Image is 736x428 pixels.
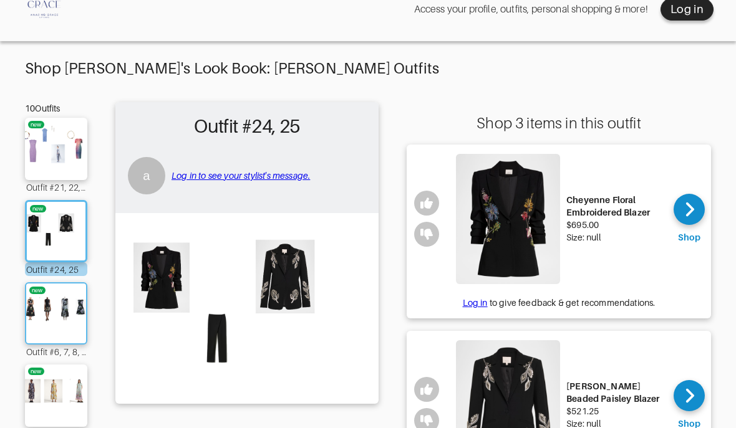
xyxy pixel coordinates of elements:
[25,60,711,77] div: Shop [PERSON_NAME]'s Look Book: [PERSON_NAME] Outfits
[463,298,488,308] a: Log in
[122,108,372,145] h2: Outfit #24, 25
[566,231,664,244] div: Size: null
[25,102,87,115] div: 10 Outfits
[128,157,165,194] div: a
[25,180,87,194] div: Outfit #21, 22, 23
[566,380,664,405] div: [PERSON_NAME] Beaded Paisley Blazer
[671,2,704,17] div: Log in
[566,405,664,417] div: $521.25
[21,371,92,421] img: Outfit Outfit #3, 4, 5
[407,115,711,132] div: Shop 3 items in this outfit
[23,208,89,254] img: Outfit Outfit #24, 25
[456,154,560,284] img: Cheyenne Floral Embroidered Blazer
[21,124,92,174] img: Outfit Outfit #21, 22, 23
[32,287,43,294] div: new
[31,121,42,128] div: new
[172,171,310,181] a: Log in to see your stylist's message.
[674,194,705,244] a: Shop
[414,3,648,16] div: Access your profile, outfits, personal shopping & more!
[25,262,87,276] div: Outfit #24, 25
[407,297,711,309] div: to give feedback & get recommendations.
[31,368,42,375] div: new
[566,219,664,231] div: $695.00
[22,290,90,337] img: Outfit Outfit #6, 7, 8, 9
[566,194,664,219] div: Cheyenne Floral Embroidered Blazer
[25,345,87,358] div: Outfit #6, 7, 8, 9
[32,205,44,212] div: new
[678,231,700,244] div: Shop
[122,219,372,396] img: Outfit Outfit #24, 25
